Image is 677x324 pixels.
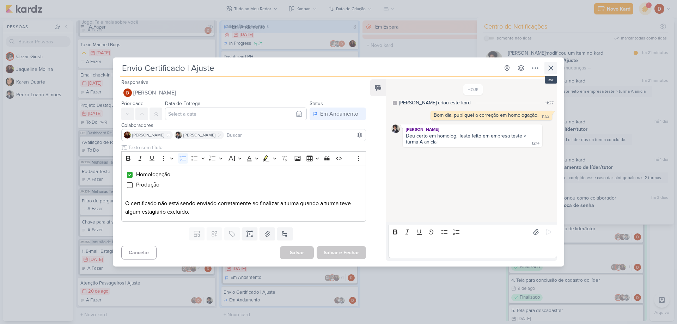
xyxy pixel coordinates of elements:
[165,108,307,120] input: Select a date
[121,246,157,259] button: Cancelar
[132,132,164,138] span: [PERSON_NAME]
[121,86,366,99] button: [PERSON_NAME]
[124,132,131,139] img: Jaqueline Molina
[121,79,150,85] label: Responsável
[136,171,170,178] span: Homologação
[389,225,557,239] div: Editor toolbar
[121,122,366,129] div: Colaboradores
[399,99,471,106] div: [PERSON_NAME] criou este kard
[165,100,200,106] label: Data de Entrega
[404,126,541,133] div: [PERSON_NAME]
[542,114,549,120] div: 11:52
[434,112,538,118] div: Bom dia, publiquei a correção em homologação.
[133,88,176,97] span: [PERSON_NAME]
[389,239,557,258] div: Editor editing area: main
[532,141,539,146] div: 12:14
[121,100,144,106] label: Prioridade
[121,165,366,222] div: Editor editing area: main
[545,76,557,84] div: esc
[123,88,132,97] img: Davi Elias Teixeira
[391,124,400,133] img: Pedro Luahn Simões
[406,133,527,145] div: Deu certo em homolog. Teste feito em empresa teste > turma A anicial
[310,100,323,106] label: Status
[545,100,554,106] div: 11:27
[125,199,362,216] p: O certificado não está sendo enviado corretamente ao finalizar a turma quando a turma teve algum ...
[127,144,366,151] input: Texto sem título
[175,132,182,139] img: Pedro Luahn Simões
[310,108,366,120] button: Em Andamento
[121,151,366,165] div: Editor toolbar
[136,181,159,188] span: Produção
[120,62,499,74] input: Kard Sem Título
[225,131,364,139] input: Buscar
[183,132,215,138] span: [PERSON_NAME]
[320,110,358,118] div: Em Andamento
